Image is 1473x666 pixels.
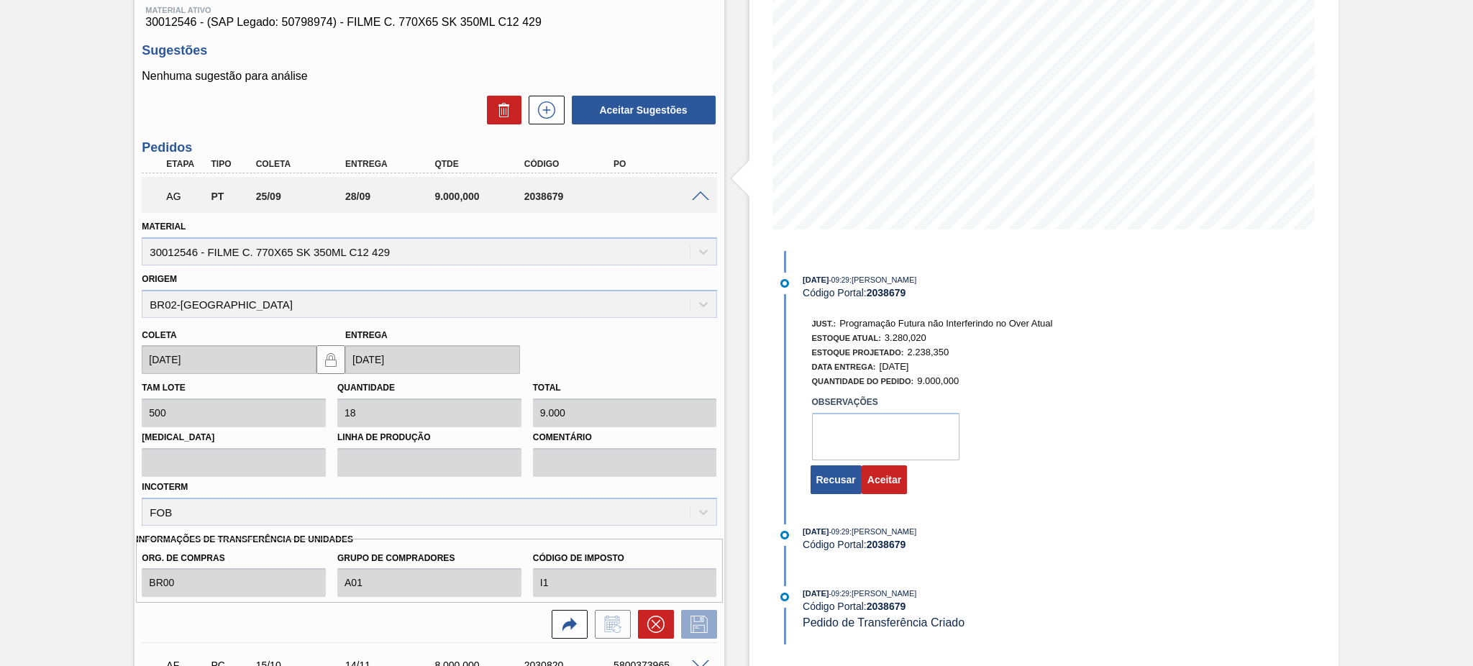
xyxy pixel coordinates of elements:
[207,191,254,202] div: Pedido de Transferência
[867,539,906,550] strong: 2038679
[142,140,716,155] h3: Pedidos
[812,377,914,386] span: Quantidade do Pedido:
[252,191,353,202] div: 25/09/2025
[803,589,829,598] span: [DATE]
[337,427,521,448] label: Linha de Produção
[142,330,176,340] label: Coleta
[142,383,185,393] label: Tam lote
[533,427,717,448] label: Comentário
[885,332,926,343] span: 3.280,020
[812,362,876,371] span: Data Entrega:
[345,330,388,340] label: Entrega
[780,593,789,601] img: atual
[849,275,917,284] span: : [PERSON_NAME]
[610,159,711,169] div: PO
[431,191,532,202] div: 9.000,000
[849,589,917,598] span: : [PERSON_NAME]
[839,318,1052,329] span: Programação Futura não Interferindo no Over Atual
[521,191,621,202] div: 2038679
[533,548,717,569] label: Código de Imposto
[142,345,316,374] input: dd/mm/yyyy
[136,529,353,550] label: Informações de Transferência de Unidades
[803,616,964,629] span: Pedido de Transferência Criado
[142,548,326,569] label: Org. de Compras
[342,159,442,169] div: Entrega
[142,482,188,492] label: Incoterm
[803,601,1144,612] div: Código Portal:
[252,159,353,169] div: Coleta
[145,6,713,14] span: Material ativo
[322,351,339,368] img: locked
[812,392,959,413] label: Observações
[862,465,907,494] button: Aceitar
[337,548,521,569] label: Grupo de Compradores
[674,610,717,639] div: Salvar Pedido
[480,96,521,124] div: Excluir Sugestões
[431,159,532,169] div: Qtde
[780,531,789,539] img: atual
[631,610,674,639] div: Cancelar pedido
[521,96,565,124] div: Nova sugestão
[588,610,631,639] div: Informar alteração no pedido
[207,159,254,169] div: Tipo
[829,276,849,284] span: - 09:29
[780,279,789,288] img: atual
[803,539,1144,550] div: Código Portal:
[803,275,829,284] span: [DATE]
[867,287,906,298] strong: 2038679
[812,319,836,328] span: Just.:
[342,191,442,202] div: 28/09/2025
[533,383,561,393] label: Total
[572,96,716,124] button: Aceitar Sugestões
[142,43,716,58] h3: Sugestões
[812,348,904,357] span: Estoque Projetado:
[849,527,917,536] span: : [PERSON_NAME]
[337,383,395,393] label: Quantidade
[521,159,621,169] div: Código
[812,334,881,342] span: Estoque Atual:
[142,427,326,448] label: [MEDICAL_DATA]
[142,274,177,284] label: Origem
[803,287,1144,298] div: Código Portal:
[142,70,716,83] p: Nenhuma sugestão para análise
[811,465,862,494] button: Recusar
[163,159,209,169] div: Etapa
[166,191,206,202] p: AG
[163,181,209,212] div: Aguardando Aprovação do Gestor
[867,601,906,612] strong: 2038679
[544,610,588,639] div: Ir para a Origem
[316,345,345,374] button: locked
[345,345,520,374] input: dd/mm/yyyy
[803,527,829,536] span: [DATE]
[565,94,717,126] div: Aceitar Sugestões
[145,16,713,29] span: 30012546 - (SAP Legado: 50798974) - FILME C. 770X65 SK 350ML C12 429
[142,222,186,232] label: Material
[917,375,959,386] span: 9.000,000
[907,347,949,357] span: 2.238,350
[880,361,909,372] span: [DATE]
[829,590,849,598] span: - 09:29
[829,528,849,536] span: - 09:29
